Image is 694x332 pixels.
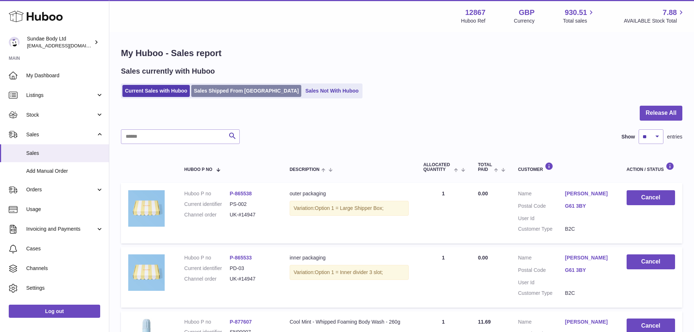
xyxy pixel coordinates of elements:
dt: Channel order [184,276,230,282]
strong: GBP [519,8,534,17]
span: Add Manual Order [26,168,103,175]
span: Total sales [563,17,595,24]
span: 0.00 [478,191,488,196]
dd: B2C [565,226,612,233]
div: Huboo Ref [461,17,486,24]
a: G61 3BY [565,267,612,274]
dt: Customer Type [518,290,565,297]
div: outer packaging [290,190,409,197]
span: Orders [26,186,96,193]
span: Description [290,167,319,172]
h1: My Huboo - Sales report [121,47,682,59]
span: Option 1 = Large Shipper Box; [315,205,384,211]
dt: Name [518,319,565,327]
dt: Channel order [184,211,230,218]
dt: User Id [518,279,565,286]
dd: PD-03 [230,265,275,272]
h2: Sales currently with Huboo [121,66,215,76]
a: P-865538 [230,191,252,196]
span: Total paid [478,163,492,172]
td: 1 [416,183,471,243]
div: Variation: [290,265,409,280]
span: Huboo P no [184,167,212,172]
td: 1 [416,247,471,308]
a: 7.88 AVAILABLE Stock Total [624,8,685,24]
span: 930.51 [565,8,587,17]
dt: Huboo P no [184,254,230,261]
a: P-877607 [230,319,252,325]
dt: Current identifier [184,265,230,272]
dd: UK-#14947 [230,276,275,282]
div: inner packaging [290,254,409,261]
div: Customer [518,162,612,172]
a: G61 3BY [565,203,612,210]
span: Sales [26,150,103,157]
span: entries [667,133,682,140]
a: Current Sales with Huboo [122,85,190,97]
span: Channels [26,265,103,272]
dt: Huboo P no [184,190,230,197]
span: Usage [26,206,103,213]
button: Release All [640,106,682,121]
dt: Postal Code [518,203,565,211]
span: [EMAIL_ADDRESS][DOMAIN_NAME] [27,43,107,48]
span: AVAILABLE Stock Total [624,17,685,24]
dd: B2C [565,290,612,297]
div: Variation: [290,201,409,216]
span: My Dashboard [26,72,103,79]
dd: UK-#14947 [230,211,275,218]
span: ALLOCATED Quantity [423,163,452,172]
span: 11.69 [478,319,491,325]
dt: Customer Type [518,226,565,233]
img: SundaeShipper_16a6fc00-6edf-4928-86da-7e3aaa1396b4.jpg [128,190,165,227]
div: Cool Mint - Whipped Foaming Body Wash - 260g [290,319,409,325]
a: Log out [9,305,100,318]
img: internalAdmin-12867@internal.huboo.com [9,37,20,48]
span: 7.88 [663,8,677,17]
dt: Huboo P no [184,319,230,325]
button: Cancel [627,254,675,269]
label: Show [622,133,635,140]
strong: 12867 [465,8,486,17]
a: P-865533 [230,255,252,261]
span: Settings [26,285,103,292]
span: Sales [26,131,96,138]
span: Invoicing and Payments [26,226,96,233]
span: Cases [26,245,103,252]
span: Listings [26,92,96,99]
button: Cancel [627,190,675,205]
a: Sales Shipped From [GEOGRAPHIC_DATA] [191,85,301,97]
a: [PERSON_NAME] [565,254,612,261]
dd: PS-002 [230,201,275,208]
span: 0.00 [478,255,488,261]
dt: Name [518,190,565,199]
span: Stock [26,112,96,118]
a: [PERSON_NAME] [565,190,612,197]
a: [PERSON_NAME] [565,319,612,325]
div: Action / Status [627,162,675,172]
div: Sundae Body Ltd [27,35,93,49]
dt: Name [518,254,565,263]
dt: Postal Code [518,267,565,276]
dt: Current identifier [184,201,230,208]
dt: User Id [518,215,565,222]
img: SundaeShipper.jpg [128,254,165,291]
span: Option 1 = Inner divider 3 slot; [315,269,383,275]
div: Currency [514,17,535,24]
a: Sales Not With Huboo [303,85,361,97]
a: 930.51 Total sales [563,8,595,24]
